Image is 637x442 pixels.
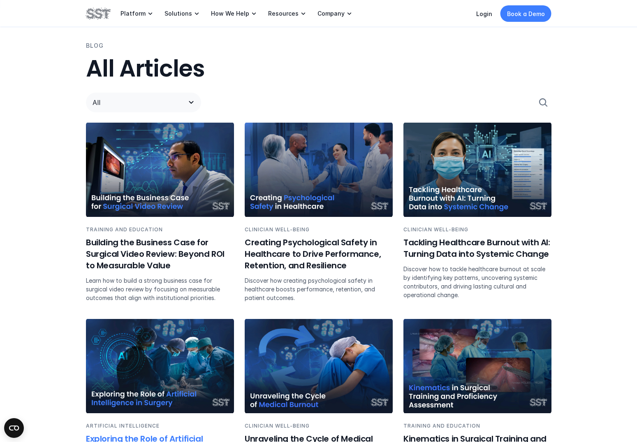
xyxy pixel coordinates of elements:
[317,10,345,17] p: Company
[245,422,393,430] p: CLINICIAN WELL-BEING
[245,319,393,413] img: Nurse sitting on the floor with her head on her knees
[403,319,551,413] img: Operating room staff looking at kinnematics data
[403,422,551,430] p: TRAINING AND EDUCATION
[86,276,234,302] p: Learn how to build a strong business case for surgical video review by focusing on measurable out...
[164,10,192,17] p: Solutions
[245,123,393,217] img: 5 Clinicians standing in a circle shaking hands
[93,98,178,107] p: All
[86,237,234,271] h6: Building the Business Case for Surgical Video Review: Beyond ROI to Measurable Value
[4,418,24,438] button: Open CMP widget
[403,226,551,233] p: CLINICIAN WELL-BEING
[245,226,393,233] p: CLINICIAN WELL-BEING
[500,5,551,22] a: Book a Demo
[86,41,104,50] p: BLOG
[245,237,393,271] h6: Creating Psychological Safety in Healthcare to Drive Performance, Retention, and Resilience
[86,226,234,233] p: TRAINING AND EDUCATION
[403,265,551,299] p: Discover how to tackle healthcare burnout at scale by identifying key patterns, uncovering system...
[86,55,551,83] h2: All Articles
[403,122,551,308] a: Female physician with AI charts in the backgroundCLINICIAN WELL-BEINGTackling Healthcare Burnout ...
[403,123,551,217] img: Female physician with AI charts in the background
[86,422,234,430] p: ARTIFICIAL INTELLIGENCE
[476,10,492,17] a: Login
[268,10,299,17] p: Resources
[211,10,249,17] p: How We Help
[120,10,146,17] p: Platform
[245,122,393,308] a: 5 Clinicians standing in a circle shaking handsCLINICIAN WELL-BEINGCreating Psychological Safety ...
[86,7,111,21] img: SST logo
[86,122,234,308] a: A physician looking at Black Box Platform data on a desktop computerTRAINING AND EDUCATIONBuildin...
[403,237,551,260] h6: Tackling Healthcare Burnout with AI: Turning Data into Systemic Change
[535,94,551,111] button: Search Icon
[507,9,545,18] p: Book a Demo
[86,319,234,413] img: 4 clinicians in an OR operating on a patient
[86,123,234,217] img: A physician looking at Black Box Platform data on a desktop computer
[245,276,393,302] p: Discover how creating psychological safety in healthcare boosts performance, retention, and patie...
